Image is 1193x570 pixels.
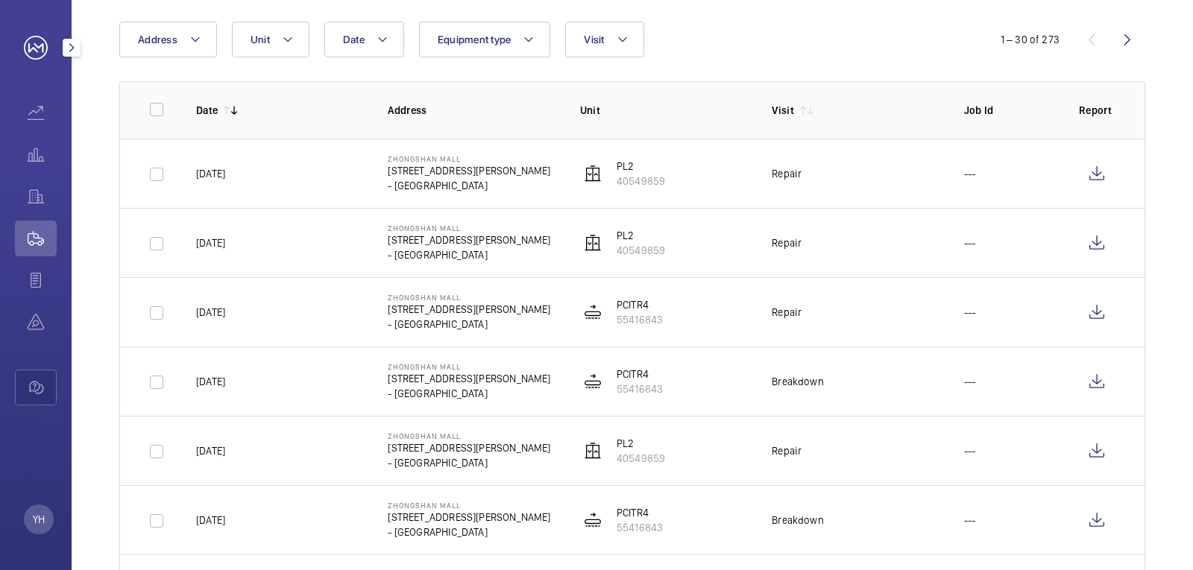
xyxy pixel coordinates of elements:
[388,386,550,401] p: - [GEOGRAPHIC_DATA]
[196,513,225,528] p: [DATE]
[772,235,802,250] div: Repair
[617,243,665,258] p: 40549859
[964,374,976,389] p: ---
[196,166,225,181] p: [DATE]
[388,163,550,178] p: [STREET_ADDRESS][PERSON_NAME]
[964,513,976,528] p: ---
[196,103,218,118] p: Date
[388,431,550,440] p: Zhongshan Mall
[772,166,802,181] div: Repair
[617,312,663,327] p: 55416843
[388,224,550,232] p: Zhongshan Mall
[584,165,602,183] img: elevator.svg
[33,512,45,527] p: YH
[617,436,665,451] p: PL2
[419,22,551,57] button: Equipment type
[617,381,663,396] p: 55416843
[343,34,365,45] span: Date
[232,22,309,57] button: Unit
[617,159,665,174] p: PL2
[196,305,225,320] p: [DATE]
[388,525,550,539] p: - [GEOGRAPHIC_DATA]
[388,178,550,193] p: - [GEOGRAPHIC_DATA]
[964,103,1055,118] p: Job Id
[388,232,550,247] p: [STREET_ADDRESS][PERSON_NAME]
[617,505,663,520] p: PCITR4
[388,455,550,470] p: - [GEOGRAPHIC_DATA]
[388,103,555,118] p: Address
[580,103,748,118] p: Unit
[388,293,550,302] p: Zhongshan Mall
[388,510,550,525] p: [STREET_ADDRESS][PERSON_NAME]
[772,374,824,389] div: Breakdown
[617,228,665,243] p: PL2
[196,235,225,250] p: [DATE]
[324,22,404,57] button: Date
[438,34,511,45] span: Equipment type
[388,317,550,332] p: - [GEOGRAPHIC_DATA]
[964,166,976,181] p: ---
[772,443,802,458] div: Repair
[584,234,602,252] img: elevator.svg
[617,297,663,312] p: PCITR4
[196,443,225,458] p: [DATE]
[772,103,794,118] p: Visit
[251,34,270,45] span: Unit
[584,34,604,45] span: Visit
[964,443,976,458] p: ---
[388,371,550,386] p: [STREET_ADDRESS][PERSON_NAME]
[388,247,550,262] p: - [GEOGRAPHIC_DATA]
[565,22,643,57] button: Visit
[196,374,225,389] p: [DATE]
[388,154,550,163] p: Zhongshan Mall
[388,501,550,510] p: Zhongshan Mall
[138,34,177,45] span: Address
[388,302,550,317] p: [STREET_ADDRESS][PERSON_NAME]
[772,513,824,528] div: Breakdown
[1079,103,1115,118] p: Report
[617,520,663,535] p: 55416843
[617,451,665,466] p: 40549859
[964,235,976,250] p: ---
[584,373,602,390] img: moving_walk.svg
[964,305,976,320] p: ---
[584,442,602,460] img: elevator.svg
[584,303,602,321] img: moving_walk.svg
[388,440,550,455] p: [STREET_ADDRESS][PERSON_NAME]
[1001,32,1060,47] div: 1 – 30 of 273
[119,22,217,57] button: Address
[772,305,802,320] div: Repair
[617,174,665,189] p: 40549859
[388,362,550,371] p: Zhongshan Mall
[617,367,663,381] p: PCITR4
[584,511,602,529] img: moving_walk.svg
